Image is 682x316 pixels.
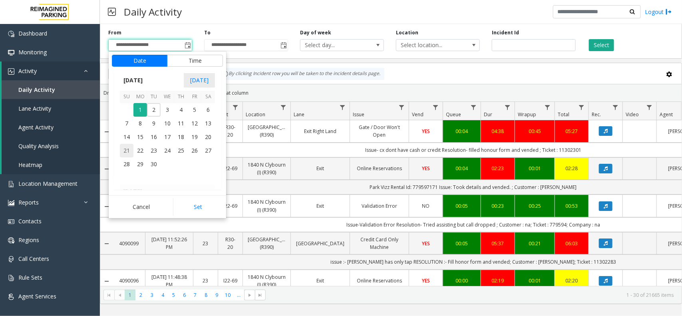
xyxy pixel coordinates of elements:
[147,157,161,171] td: Tuesday, September 30, 2025
[135,290,146,300] span: Page 2
[300,29,331,36] label: Day of week
[198,240,213,247] a: 23
[174,130,188,144] span: 18
[414,240,438,247] a: YES
[296,277,345,284] a: Exit
[448,240,476,247] a: 00:05
[244,290,255,301] span: Go to the next page
[133,130,147,144] td: Monday, September 15, 2025
[248,161,286,176] a: 1840 N Clybourn (I) (R390)
[201,130,215,144] td: Saturday, September 20, 2025
[100,203,113,210] a: Collapse Details
[448,127,476,135] div: 00:04
[558,111,569,118] span: Total
[120,130,133,144] td: Sunday, September 14, 2025
[147,157,161,171] span: 30
[486,277,510,284] div: 02:19
[174,117,188,130] span: 11
[422,165,430,172] span: YES
[18,161,42,169] span: Heatmap
[560,165,584,172] a: 02:28
[610,102,621,113] a: Rec. Filter Menu
[161,91,174,103] th: We
[133,157,147,171] td: Monday, September 29, 2025
[18,142,59,150] span: Quality Analysis
[560,240,584,247] div: 06:03
[296,165,345,172] a: Exit
[486,240,510,247] a: 05:37
[300,40,367,51] span: Select day...
[448,202,476,210] a: 00:05
[223,202,238,210] a: I22-69
[201,117,215,130] td: Saturday, September 13, 2025
[120,91,133,103] th: Su
[161,130,174,144] td: Wednesday, September 17, 2025
[223,290,233,300] span: Page 10
[198,277,213,284] a: 23
[353,111,364,118] span: Issue
[660,111,673,118] span: Agent
[147,103,161,117] td: Tuesday, September 2, 2025
[118,240,140,247] a: 4090099
[296,127,345,135] a: Exit Right Land
[486,202,510,210] div: 00:23
[100,86,682,100] div: Drag a column header and drop it here to group by that column
[355,277,404,284] a: Online Reservations
[188,103,201,117] td: Friday, September 5, 2025
[223,236,238,251] a: R30-20
[248,123,286,139] a: [GEOGRAPHIC_DATA] (R390)
[211,290,222,300] span: Page 9
[484,111,492,118] span: Dur
[486,165,510,172] div: 02:23
[133,103,147,117] span: 1
[147,144,161,157] span: 23
[468,102,479,113] a: Queue Filter Menu
[147,144,161,157] td: Tuesday, September 23, 2025
[133,144,147,157] td: Monday, September 22, 2025
[18,199,39,206] span: Reports
[133,91,147,103] th: Mo
[133,117,147,130] span: 8
[184,73,215,87] span: [DATE]
[161,117,174,130] span: 10
[201,91,215,103] th: Sa
[18,255,49,262] span: Call Centers
[147,117,161,130] span: 9
[18,105,51,112] span: Lane Activity
[422,277,430,284] span: YES
[133,103,147,117] td: Monday, September 1, 2025
[120,74,146,86] span: [DATE]
[147,103,161,117] span: 2
[190,290,201,300] span: Page 7
[592,111,601,118] span: Rec.
[520,240,550,247] a: 00:21
[133,130,147,144] span: 15
[133,117,147,130] td: Monday, September 8, 2025
[174,144,188,157] span: 25
[486,127,510,135] a: 04:38
[8,275,14,281] img: 'icon'
[201,144,215,157] td: Saturday, September 27, 2025
[8,200,14,206] img: 'icon'
[174,117,188,130] td: Thursday, September 11, 2025
[8,219,14,225] img: 'icon'
[246,111,265,118] span: Location
[161,103,174,117] td: Wednesday, September 3, 2025
[147,117,161,130] td: Tuesday, September 9, 2025
[560,277,584,284] a: 02:20
[644,102,655,113] a: Video Filter Menu
[188,144,201,157] td: Friday, September 26, 2025
[396,102,407,113] a: Issue Filter Menu
[18,86,55,93] span: Daily Activity
[183,40,192,51] span: Toggle popup
[448,277,476,284] a: 00:00
[174,91,188,103] th: Th
[355,123,404,139] a: Gate / Door Won't Open
[560,202,584,210] div: 00:53
[188,130,201,144] span: 19
[355,202,404,210] a: Validation Error
[414,277,438,284] a: YES
[248,236,286,251] a: [GEOGRAPHIC_DATA] (R390)
[430,102,441,113] a: Vend Filter Menu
